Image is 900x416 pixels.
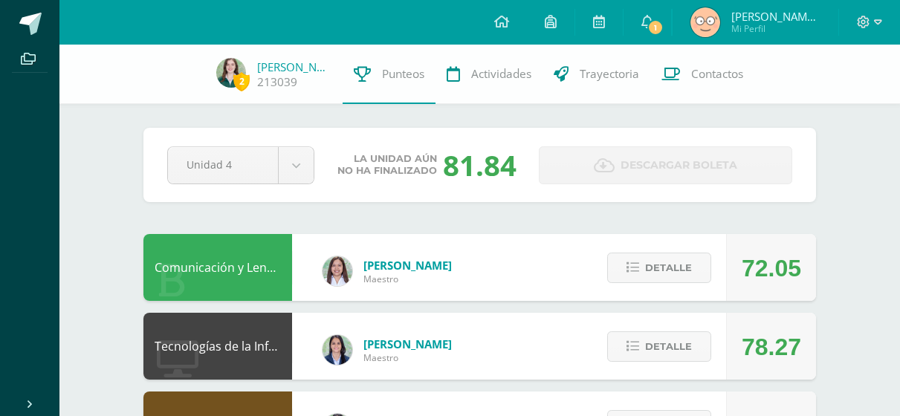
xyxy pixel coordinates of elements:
[436,45,543,104] a: Actividades
[337,153,437,177] span: La unidad aún no ha finalizado
[742,235,801,302] div: 72.05
[650,45,754,104] a: Contactos
[647,19,664,36] span: 1
[323,335,352,365] img: 7489ccb779e23ff9f2c3e89c21f82ed0.png
[363,337,452,351] span: [PERSON_NAME]
[216,58,246,88] img: e4e3956b417e3d96c1391078964afbb7.png
[168,147,314,183] a: Unidad 4
[731,9,820,24] span: [PERSON_NAME] [PERSON_NAME]
[443,146,517,184] div: 81.84
[471,66,531,82] span: Actividades
[607,253,711,283] button: Detalle
[257,74,297,90] a: 213039
[143,313,292,380] div: Tecnologías de la Información y la Comunicación 4
[143,234,292,301] div: Comunicación y Lenguaje L3 Inglés 4
[607,331,711,362] button: Detalle
[742,313,801,380] div: 78.27
[543,45,650,104] a: Trayectoria
[645,333,692,360] span: Detalle
[382,66,424,82] span: Punteos
[363,351,452,364] span: Maestro
[690,7,720,37] img: 72639ddbaeb481513917426665f4d019.png
[363,258,452,273] span: [PERSON_NAME]
[731,22,820,35] span: Mi Perfil
[691,66,743,82] span: Contactos
[257,59,331,74] a: [PERSON_NAME]
[187,147,259,182] span: Unidad 4
[645,254,692,282] span: Detalle
[621,147,737,183] span: Descargar boleta
[363,273,452,285] span: Maestro
[233,72,250,91] span: 2
[323,256,352,286] img: acecb51a315cac2de2e3deefdb732c9f.png
[580,66,639,82] span: Trayectoria
[343,45,436,104] a: Punteos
